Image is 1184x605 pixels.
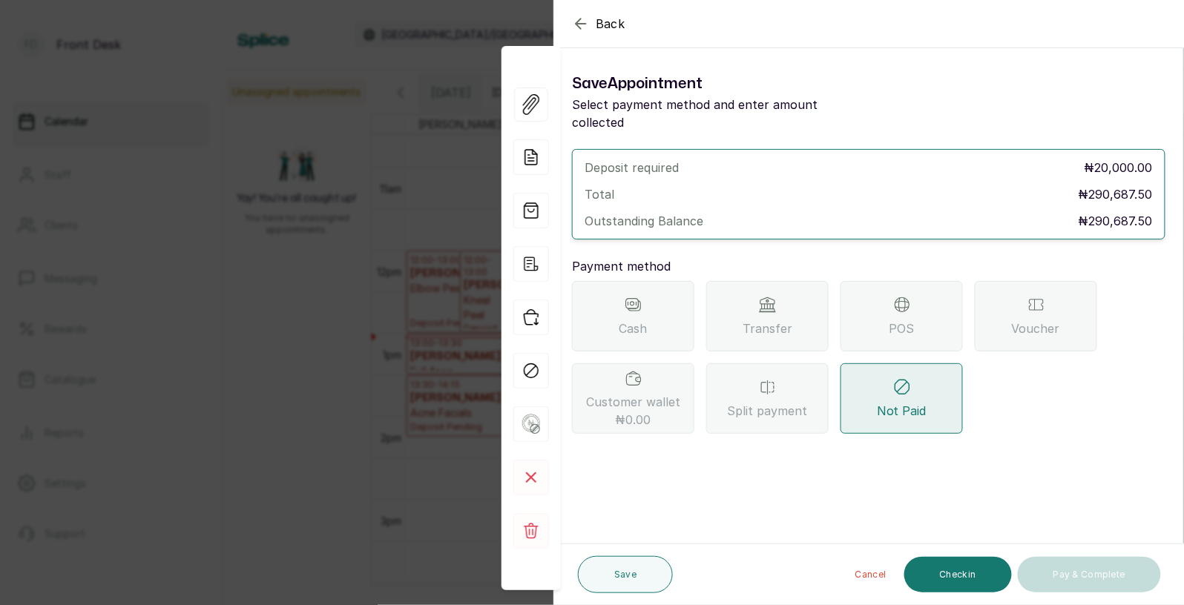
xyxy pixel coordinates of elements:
p: Select payment method and enter amount collected [572,96,869,131]
span: Split payment [728,402,808,420]
button: Checkin [904,557,1012,592]
span: POS [889,320,915,337]
p: ₦20,000.00 [1085,159,1153,176]
p: Deposit required [585,159,679,176]
span: Not Paid [877,402,927,420]
p: Payment method [572,257,1165,275]
button: Save [578,556,673,593]
span: ₦0.00 [616,411,651,429]
p: Total [585,185,614,203]
p: ₦290,687.50 [1079,185,1153,203]
button: Back [572,15,625,33]
button: Cancel [843,557,898,592]
span: Back [596,15,625,33]
h1: Save Appointment [572,72,869,96]
span: Voucher [1012,320,1060,337]
span: Customer wallet [586,393,680,429]
span: Cash [619,320,648,337]
button: Pay & Complete [1018,557,1161,592]
span: Transfer [743,320,792,337]
p: ₦290,687.50 [1079,212,1153,230]
p: Outstanding Balance [585,212,703,230]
